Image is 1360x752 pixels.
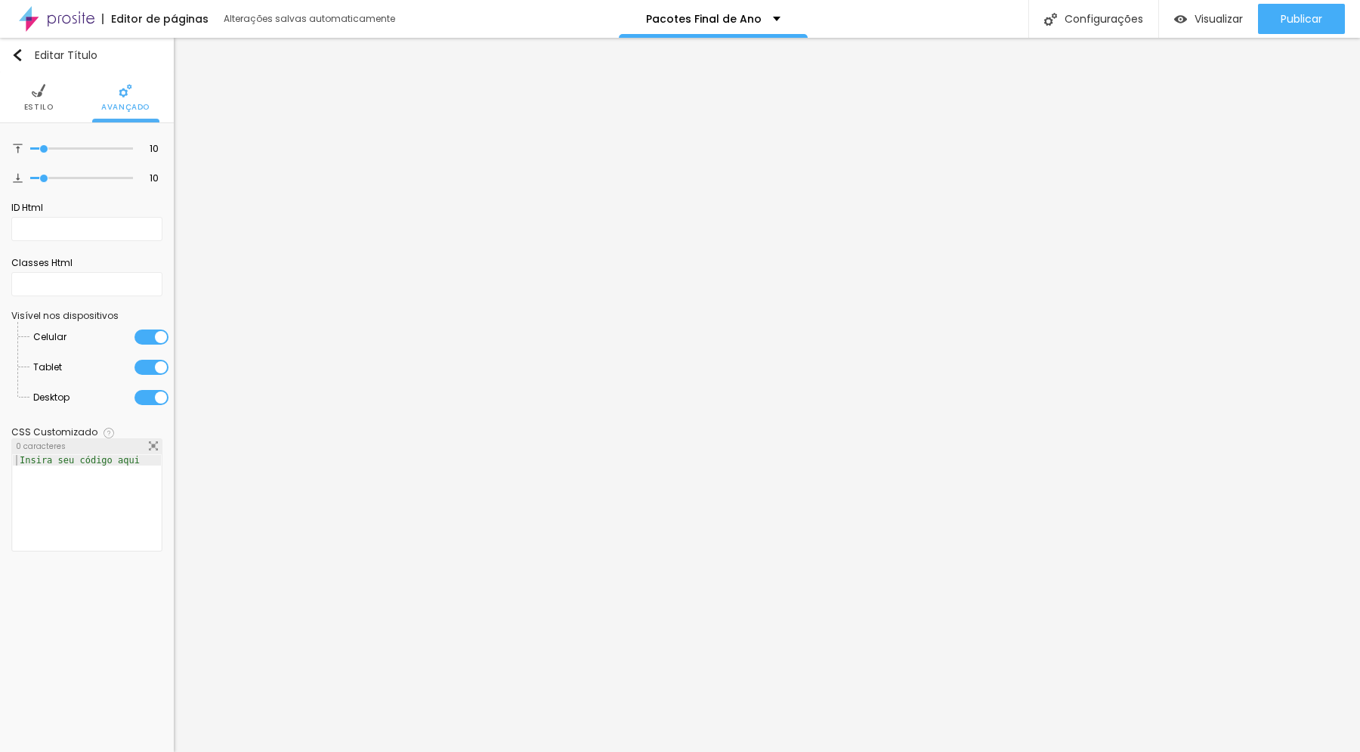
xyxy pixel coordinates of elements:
span: Celular [33,322,66,352]
img: Icone [32,84,45,97]
img: Icone [1044,13,1057,26]
iframe: Editor [174,38,1360,752]
img: view-1.svg [1174,13,1187,26]
div: 0 caracteres [12,439,162,454]
img: Icone [149,441,158,450]
img: Icone [11,49,23,61]
div: ID Html [11,201,162,215]
img: Icone [104,428,114,438]
img: Icone [13,173,23,183]
div: Alterações salvas automaticamente [224,14,397,23]
p: Pacotes Final de Ano [646,14,762,24]
div: CSS Customizado [11,428,97,437]
span: Estilo [24,104,54,111]
span: Visualizar [1195,13,1243,25]
div: Insira seu código aqui [13,455,147,466]
span: Desktop [33,382,70,413]
div: Editar Título [11,49,97,61]
div: Visível nos dispositivos [11,311,162,320]
span: Tablet [33,352,62,382]
button: Visualizar [1159,4,1258,34]
button: Publicar [1258,4,1345,34]
span: Publicar [1281,13,1322,25]
img: Icone [119,84,132,97]
div: Classes Html [11,256,162,270]
span: Avançado [101,104,150,111]
img: Icone [13,144,23,153]
div: Editor de páginas [102,14,209,24]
